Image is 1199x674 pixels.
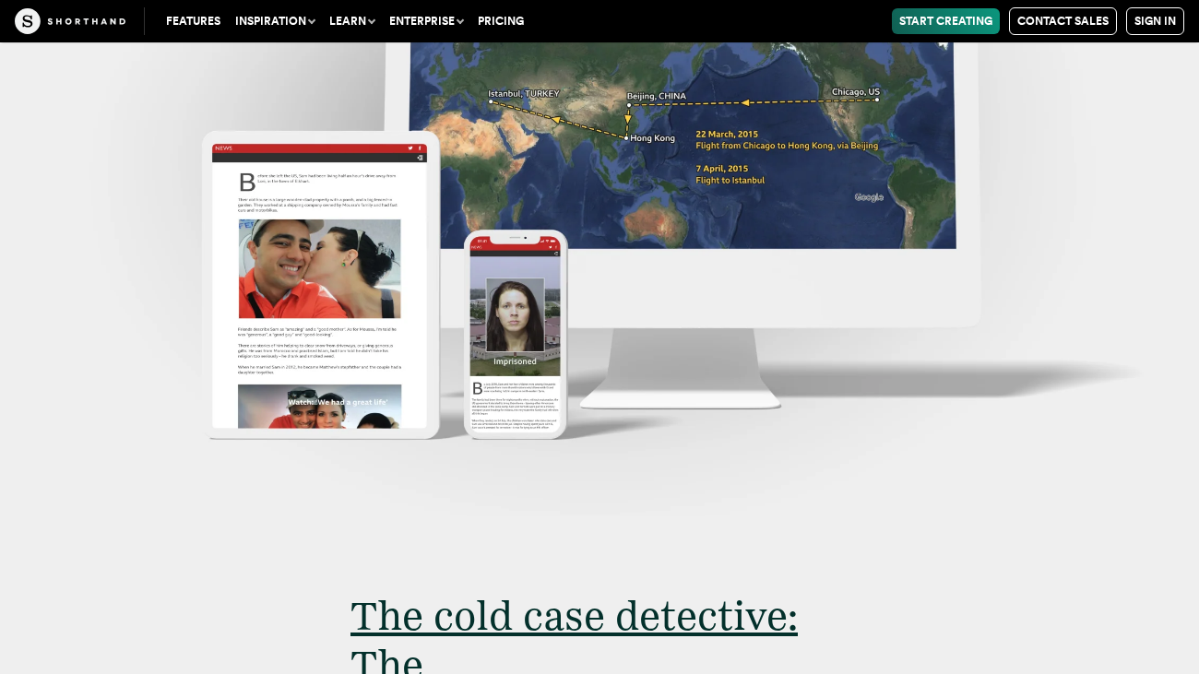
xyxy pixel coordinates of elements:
a: Sign in [1126,7,1184,35]
a: Features [159,8,228,34]
a: Pricing [470,8,531,34]
a: Contact Sales [1009,7,1117,35]
a: Start Creating [892,8,1000,34]
button: Learn [322,8,382,34]
img: The Craft [15,8,125,34]
button: Enterprise [382,8,470,34]
button: Inspiration [228,8,322,34]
